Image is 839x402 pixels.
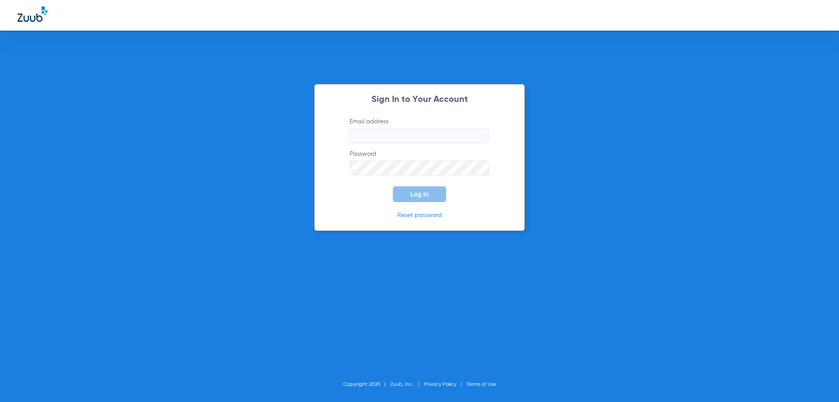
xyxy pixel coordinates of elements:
a: Reset password [397,212,442,218]
li: Copyright 2025 [343,380,390,389]
a: Privacy Policy [424,382,456,387]
h2: Sign In to Your Account [336,95,503,104]
button: Log In [393,186,446,202]
label: Email address [350,117,489,143]
a: Terms of Use [466,382,496,387]
input: Password [350,161,489,175]
img: Zuub Logo [17,7,48,22]
span: Log In [410,191,429,198]
label: Password [350,150,489,175]
li: Zuub, Inc. [390,380,424,389]
input: Email address [350,128,489,143]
